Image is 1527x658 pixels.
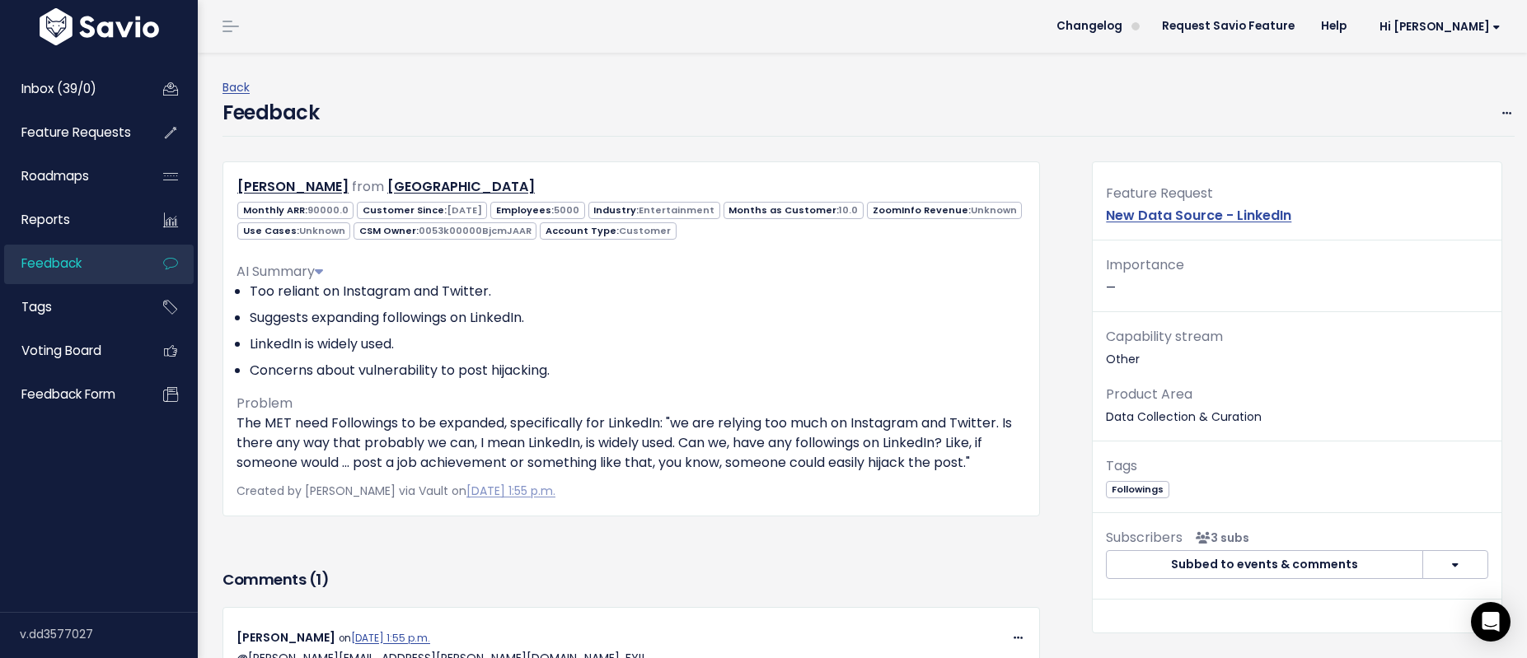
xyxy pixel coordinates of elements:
[307,203,349,217] span: 90000.0
[237,222,350,240] span: Use Cases:
[1106,528,1183,547] span: Subscribers
[4,288,137,326] a: Tags
[20,613,198,656] div: v.dd3577027
[351,632,430,645] a: [DATE] 1:55 p.m.
[1106,325,1488,370] p: Other
[21,80,96,97] span: Inbox (39/0)
[4,114,137,152] a: Feature Requests
[619,224,671,237] span: Customer
[387,177,535,196] a: [GEOGRAPHIC_DATA]
[1106,327,1223,346] span: Capability stream
[1149,14,1308,39] a: Request Savio Feature
[21,124,131,141] span: Feature Requests
[237,262,323,281] span: AI Summary
[237,394,293,413] span: Problem
[357,202,487,219] span: Customer Since:
[1360,14,1514,40] a: Hi [PERSON_NAME]
[1106,383,1488,427] p: Data Collection & Curation
[250,308,1026,328] li: Suggests expanding followings on LinkedIn.
[21,342,101,359] span: Voting Board
[250,361,1026,380] li: Concerns about vulnerability to post hijacking.
[1106,206,1291,225] a: New Data Source - LinkedIn
[4,157,137,195] a: Roadmaps
[447,203,482,217] span: [DATE]
[971,203,1017,217] span: Unknown
[250,334,1026,354] li: LinkedIn is widely used.
[490,202,584,219] span: Employees:
[588,202,720,219] span: Industry:
[222,98,319,128] h4: Feedback
[316,569,321,590] span: 1
[419,224,532,237] span: 0053k00000BjcmJAAR
[4,245,137,282] a: Feedback
[1471,602,1511,642] div: Open Intercom Messenger
[299,224,345,237] span: Unknown
[4,376,137,413] a: Feedback form
[1106,254,1488,298] p: —
[4,201,137,239] a: Reports
[21,385,115,403] span: Feedback form
[4,70,137,108] a: Inbox (39/0)
[237,413,1026,473] p: The MET need Followings to be expanded, specifically for LinkedIn: "we are relying too much on In...
[237,483,555,499] span: Created by [PERSON_NAME] via Vault on
[35,8,163,45] img: logo-white.9d6f32f41409.svg
[21,298,52,315] span: Tags
[1106,456,1137,475] span: Tags
[21,211,70,228] span: Reports
[237,177,349,196] a: [PERSON_NAME]
[639,203,714,217] span: Entertainment
[222,79,250,96] a: Back
[237,202,354,219] span: Monthly ARR:
[1106,255,1184,274] span: Importance
[466,483,555,499] a: [DATE] 1:55 p.m.
[540,222,676,240] span: Account Type:
[1106,480,1169,497] a: Followings
[1308,14,1360,39] a: Help
[867,202,1022,219] span: ZoomInfo Revenue:
[1106,184,1213,203] span: Feature Request
[1106,385,1192,404] span: Product Area
[1106,481,1169,498] span: Followings
[222,568,1040,591] h3: Comments ( )
[352,177,384,196] span: from
[354,222,536,240] span: CSM Owner:
[250,282,1026,301] li: Too reliant on Instagram and Twitter.
[237,629,335,646] span: [PERSON_NAME]
[839,203,858,217] span: 10.0
[1379,21,1501,33] span: Hi [PERSON_NAME]
[4,332,137,370] a: Voting Board
[1056,21,1122,32] span: Changelog
[21,254,82,272] span: Feedback
[554,203,579,217] span: 5000
[339,632,430,645] span: on
[724,202,864,219] span: Months as Customer:
[21,167,89,184] span: Roadmaps
[1189,530,1249,546] span: <p><strong>Subscribers</strong><br><br> - Santi Brace<br> - Rachel Kronenfeld<br> - Riette Verste...
[1106,550,1423,580] button: Subbed to events & comments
